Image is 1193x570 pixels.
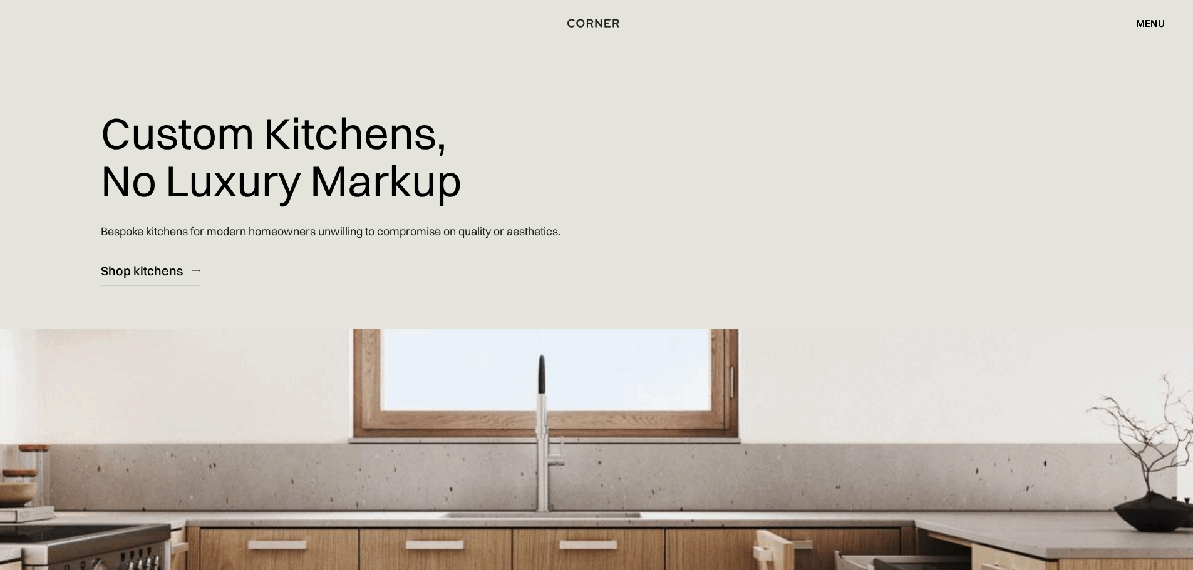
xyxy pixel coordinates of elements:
[1136,18,1165,28] div: menu
[101,213,560,249] p: Bespoke kitchens for modern homeowners unwilling to compromise on quality or aesthetics.
[101,100,462,213] h1: Custom Kitchens, No Luxury Markup
[101,262,183,279] div: Shop kitchens
[101,255,200,286] a: Shop kitchens
[1123,13,1165,34] div: menu
[554,15,639,31] a: home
